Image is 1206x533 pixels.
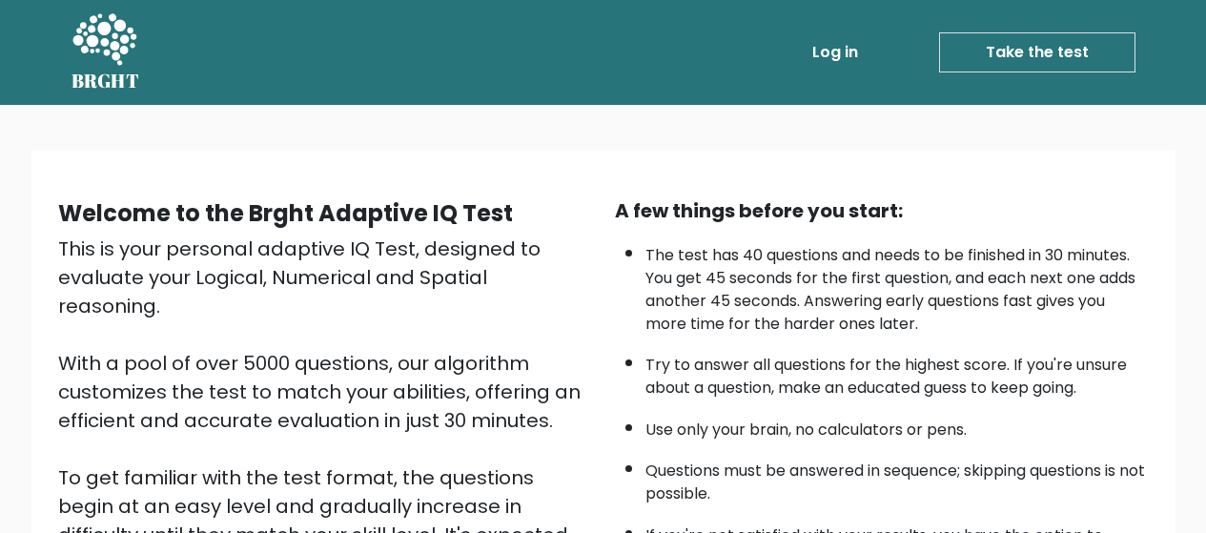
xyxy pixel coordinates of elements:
[72,8,140,97] a: BRGHT
[645,344,1149,400] li: Try to answer all questions for the highest score. If you're unsure about a question, make an edu...
[615,196,1149,225] div: A few things before you start:
[645,409,1149,441] li: Use only your brain, no calculators or pens.
[805,33,866,72] a: Log in
[645,450,1149,505] li: Questions must be answered in sequence; skipping questions is not possible.
[939,32,1135,72] a: Take the test
[645,235,1149,336] li: The test has 40 questions and needs to be finished in 30 minutes. You get 45 seconds for the firs...
[72,70,140,92] h5: BRGHT
[58,197,513,229] b: Welcome to the Brght Adaptive IQ Test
